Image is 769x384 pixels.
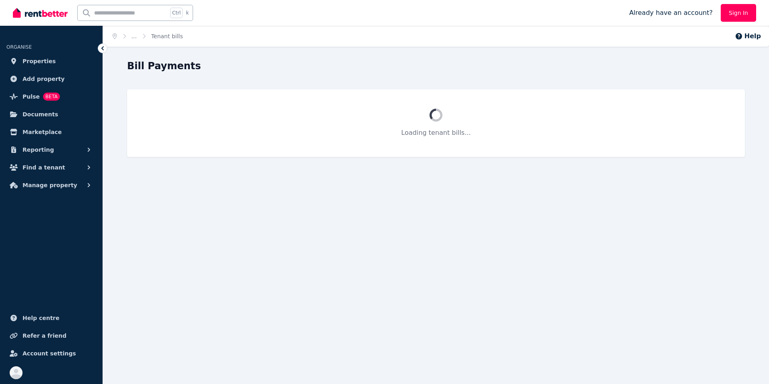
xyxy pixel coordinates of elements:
[6,328,96,344] a: Refer a friend
[6,124,96,140] a: Marketplace
[23,127,62,137] span: Marketplace
[721,4,756,22] a: Sign In
[151,32,183,40] span: Tenant bills
[23,109,58,119] span: Documents
[13,7,68,19] img: RentBetter
[23,180,77,190] span: Manage property
[23,74,65,84] span: Add property
[6,106,96,122] a: Documents
[23,331,66,341] span: Refer a friend
[23,163,65,172] span: Find a tenant
[132,33,137,39] a: ...
[6,310,96,326] a: Help centre
[6,89,96,105] a: PulseBETA
[103,26,193,47] nav: Breadcrumb
[23,145,54,155] span: Reporting
[6,177,96,193] button: Manage property
[43,93,60,101] span: BETA
[6,345,96,361] a: Account settings
[6,71,96,87] a: Add property
[170,8,183,18] span: Ctrl
[6,142,96,158] button: Reporting
[629,8,713,18] span: Already have an account?
[735,31,761,41] button: Help
[127,60,201,72] h1: Bill Payments
[6,53,96,69] a: Properties
[186,10,189,16] span: k
[23,313,60,323] span: Help centre
[146,128,726,138] p: Loading tenant bills...
[6,159,96,175] button: Find a tenant
[6,44,32,50] span: ORGANISE
[23,92,40,101] span: Pulse
[23,56,56,66] span: Properties
[23,349,76,358] span: Account settings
